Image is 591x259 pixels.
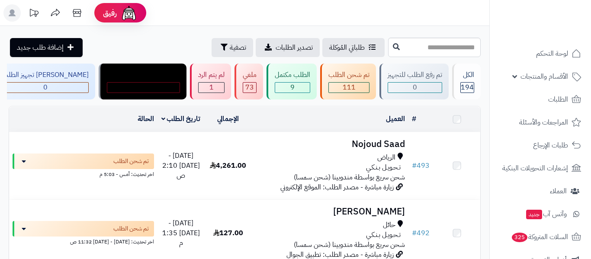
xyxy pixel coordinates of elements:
[322,38,385,57] a: طلباتي المُوكلة
[450,64,482,99] a: الكل194
[243,70,257,80] div: ملغي
[97,64,188,99] a: مندوب توصيل داخل الرياض 0
[294,240,405,250] span: شحن سريع بواسطة مندوبينا (شحن سمسا)
[107,83,180,93] div: 0
[495,158,586,179] a: إشعارات التحويلات البنكية
[217,114,239,124] a: الإجمالي
[412,160,417,171] span: #
[2,70,89,80] div: [PERSON_NAME] تجهيز الطلب
[212,38,253,57] button: تصفية
[120,4,138,22] img: ai-face.png
[383,220,395,230] span: حائل
[366,163,401,173] span: تـحـويـل بـنـكـي
[113,224,149,233] span: تم شحن الطلب
[328,70,369,80] div: تم شحن الطلب
[13,237,154,246] div: اخر تحديث: [DATE] - [DATE] 11:32 ص
[519,116,568,128] span: المراجعات والأسئلة
[548,93,568,106] span: الطلبات
[256,38,320,57] a: تصدير الطلبات
[233,64,265,99] a: ملغي 73
[245,82,254,93] span: 73
[526,210,542,219] span: جديد
[412,114,416,124] a: #
[520,70,568,83] span: الأقسام والمنتجات
[255,139,405,149] h3: Nojoud Saad
[495,89,586,110] a: الطلبات
[13,169,154,178] div: اخر تحديث: أمس - 5:03 م
[318,64,378,99] a: تم شحن الطلب 111
[162,150,200,181] span: [DATE] - [DATE] 2:10 ص
[495,135,586,156] a: طلبات الإرجاع
[377,153,395,163] span: الرياض
[188,64,233,99] a: لم يتم الرد 1
[460,70,474,80] div: الكل
[329,42,365,53] span: طلباتي المُوكلة
[107,70,180,80] div: مندوب توصيل داخل الرياض
[3,83,88,93] div: 0
[525,208,567,220] span: وآتس آب
[533,139,568,151] span: طلبات الإرجاع
[495,43,586,64] a: لوحة التحكم
[23,4,45,24] a: تحديثات المنصة
[162,218,200,248] span: [DATE] - [DATE] 1:35 م
[512,233,527,242] span: 325
[265,64,318,99] a: الطلب مكتمل 9
[502,162,568,174] span: إشعارات التحويلات البنكية
[230,42,246,53] span: تصفية
[550,185,567,197] span: العملاء
[276,42,313,53] span: تصدير الطلبات
[290,82,295,93] span: 9
[255,207,405,217] h3: [PERSON_NAME]
[413,82,417,93] span: 0
[329,83,369,93] div: 111
[113,157,149,166] span: تم شحن الطلب
[198,70,225,80] div: لم يتم الرد
[243,83,256,93] div: 73
[43,82,48,93] span: 0
[386,114,405,124] a: العميل
[511,231,568,243] span: السلات المتروكة
[141,82,146,93] span: 0
[280,182,394,192] span: زيارة مباشرة - مصدر الطلب: الموقع الإلكتروني
[388,70,442,80] div: تم رفع الطلب للتجهيز
[138,114,154,124] a: الحالة
[532,23,583,41] img: logo-2.png
[161,114,201,124] a: تاريخ الطلب
[461,82,474,93] span: 194
[366,230,401,240] span: تـحـويـل بـنـكـي
[412,228,430,238] a: #492
[210,160,246,171] span: 4,261.00
[378,64,450,99] a: تم رفع الطلب للتجهيز 0
[275,70,310,80] div: الطلب مكتمل
[10,38,83,57] a: إضافة طلب جديد
[495,204,586,224] a: وآتس آبجديد
[17,42,64,53] span: إضافة طلب جديد
[213,228,243,238] span: 127.00
[412,228,417,238] span: #
[343,82,356,93] span: 111
[495,227,586,247] a: السلات المتروكة325
[199,83,224,93] div: 1
[294,172,405,182] span: شحن سريع بواسطة مندوبينا (شحن سمسا)
[495,181,586,201] a: العملاء
[388,83,442,93] div: 0
[536,48,568,60] span: لوحة التحكم
[412,160,430,171] a: #493
[495,112,586,133] a: المراجعات والأسئلة
[209,82,214,93] span: 1
[275,83,310,93] div: 9
[103,8,117,18] span: رفيق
